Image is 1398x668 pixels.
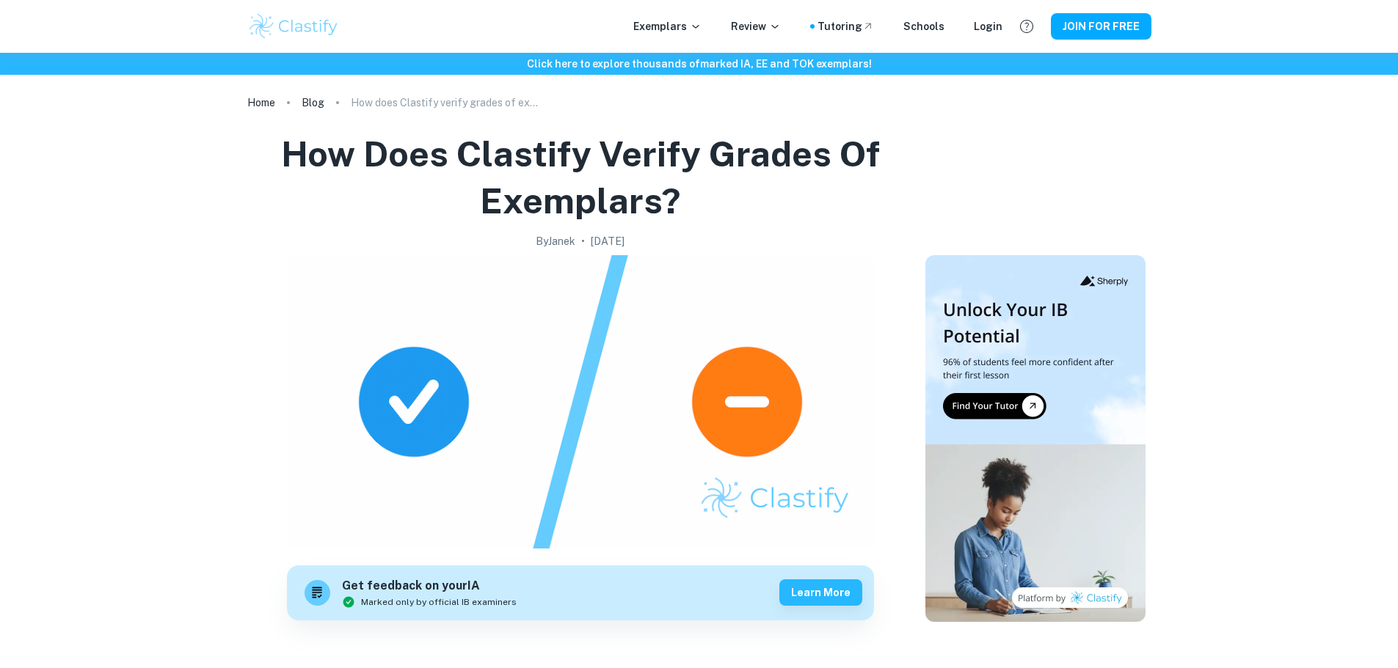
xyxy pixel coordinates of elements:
p: Review [731,18,781,34]
button: Learn more [779,579,862,606]
a: Blog [302,92,324,113]
h2: By Janek [536,233,575,249]
button: JOIN FOR FREE [1051,13,1151,40]
p: Exemplars [633,18,702,34]
button: Help and Feedback [1014,14,1039,39]
img: Clastify logo [247,12,341,41]
img: Thumbnail [925,255,1146,622]
p: How does Clastify verify grades of exemplars? [351,95,542,111]
h1: How does Clastify verify grades of exemplars? [253,131,908,224]
img: How does Clastify verify grades of exemplars? cover image [287,255,874,548]
h6: Click here to explore thousands of marked IA, EE and TOK exemplars ! [3,56,1395,72]
a: Schools [903,18,944,34]
a: Login [974,18,1002,34]
h6: Get feedback on your IA [342,577,517,595]
h2: [DATE] [591,233,625,249]
a: Get feedback on yourIAMarked only by official IB examinersLearn more [287,565,874,620]
a: Tutoring [818,18,874,34]
span: Marked only by official IB examiners [361,595,517,609]
p: • [581,233,585,249]
a: Home [247,92,275,113]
